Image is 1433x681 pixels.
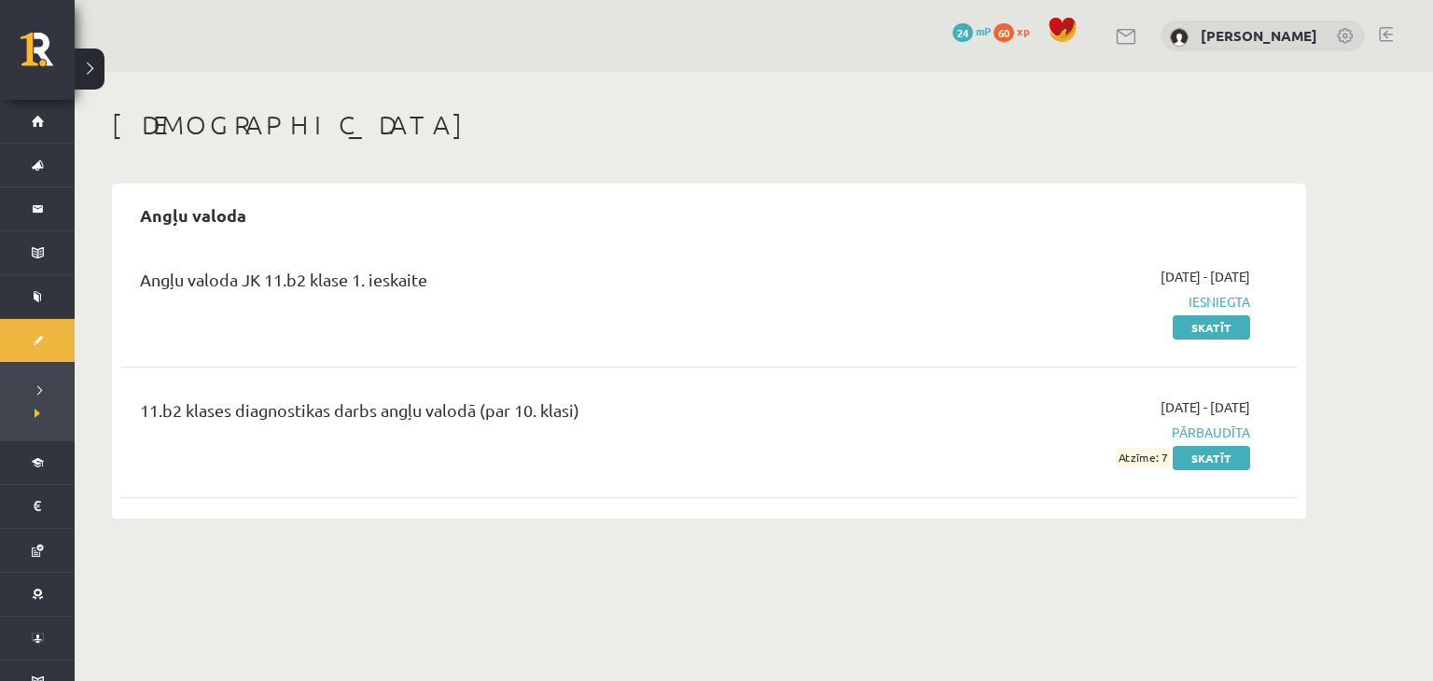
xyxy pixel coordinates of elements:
span: mP [976,23,991,38]
img: Elizabete Melngalve [1170,28,1189,47]
span: [DATE] - [DATE] [1161,267,1250,286]
h1: [DEMOGRAPHIC_DATA] [112,109,1306,141]
span: Iesniegta [898,292,1250,312]
a: 24 mP [953,23,991,38]
a: Rīgas 1. Tālmācības vidusskola [21,33,75,79]
a: Skatīt [1173,446,1250,470]
span: Atzīme: 7 [1116,448,1170,467]
a: 60 xp [994,23,1038,38]
a: Skatīt [1173,315,1250,340]
span: [DATE] - [DATE] [1161,397,1250,417]
a: [PERSON_NAME] [1201,26,1317,45]
span: xp [1017,23,1029,38]
span: 24 [953,23,973,42]
div: 11.b2 klases diagnostikas darbs angļu valodā (par 10. klasi) [140,397,870,432]
span: Pārbaudīta [898,423,1250,442]
h2: Angļu valoda [121,193,265,237]
div: Angļu valoda JK 11.b2 klase 1. ieskaite [140,267,870,301]
span: 60 [994,23,1014,42]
